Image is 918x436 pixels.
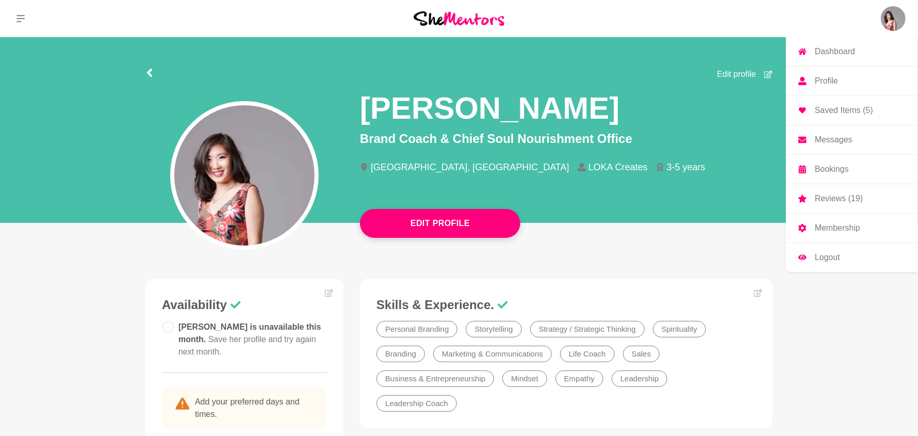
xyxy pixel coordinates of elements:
a: Messages [786,125,918,154]
a: Lilian KhawDashboardProfileSaved Items (5)MessagesBookingsReviews (19)MembershipLogout [881,6,906,31]
p: Profile [815,77,838,85]
img: She Mentors Logo [414,11,504,25]
a: Reviews (19) [786,184,918,213]
a: Profile [786,67,918,95]
li: [GEOGRAPHIC_DATA], [GEOGRAPHIC_DATA] [360,163,578,172]
h1: [PERSON_NAME] [360,89,619,127]
img: Lilian Khaw [881,6,906,31]
p: Saved Items (5) [815,106,873,115]
p: Dashboard [815,47,855,56]
li: LOKA Creates [578,163,656,172]
p: Add your preferred days and times. [162,387,327,429]
span: Edit profile [717,68,756,80]
p: Messages [815,136,853,144]
h3: Availability [162,297,327,313]
p: Reviews (19) [815,195,863,203]
span: [PERSON_NAME] is unavailable this month. [178,322,321,356]
a: Bookings [786,155,918,184]
a: Dashboard [786,37,918,66]
p: Brand Coach & Chief Soul Nourishment Office [360,130,773,148]
h3: Skills & Experience. [376,297,756,313]
li: 3-5 years [656,163,714,172]
span: Save her profile and try again next month. [178,335,316,356]
button: Edit Profile [360,209,520,238]
p: Membership [815,224,860,232]
a: Saved Items (5) [786,96,918,125]
p: Bookings [815,165,849,173]
p: Logout [815,253,840,262]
